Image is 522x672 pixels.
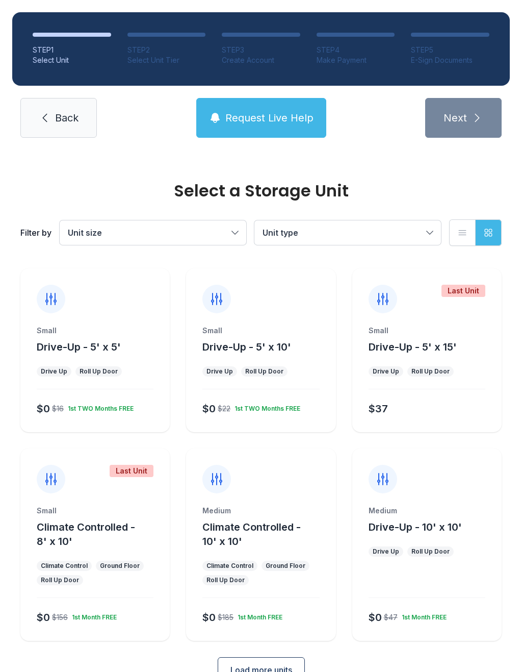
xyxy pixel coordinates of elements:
span: Request Live Help [225,111,314,125]
div: Last Unit [110,465,153,477]
div: Roll Up Door [245,367,283,376]
div: Ground Floor [100,562,140,570]
div: Last Unit [441,285,485,297]
div: $47 [384,612,398,623]
span: Unit type [263,228,298,238]
span: Back [55,111,79,125]
button: Climate Controlled - 8' x 10' [37,520,166,549]
div: Drive Up [373,367,399,376]
div: Filter by [20,227,51,239]
div: Select a Storage Unit [20,183,502,199]
button: Climate Controlled - 10' x 10' [202,520,331,549]
div: Drive Up [41,367,67,376]
div: Climate Control [206,562,253,570]
div: Small [37,326,153,336]
div: 1st TWO Months FREE [230,401,300,413]
div: STEP 1 [33,45,111,55]
span: Next [443,111,467,125]
div: Select Unit Tier [127,55,206,65]
div: STEP 2 [127,45,206,55]
div: Create Account [222,55,300,65]
button: Unit type [254,220,441,245]
div: 1st Month FREE [233,609,282,621]
div: $185 [218,612,233,623]
div: 1st TWO Months FREE [64,401,134,413]
div: $0 [37,610,50,625]
div: Make Payment [317,55,395,65]
div: $0 [202,610,216,625]
span: Climate Controlled - 8' x 10' [37,521,135,547]
div: Medium [202,506,319,516]
div: $16 [52,404,64,414]
div: Small [369,326,485,336]
div: Select Unit [33,55,111,65]
div: Drive Up [206,367,233,376]
div: $22 [218,404,230,414]
div: $37 [369,402,388,416]
div: STEP 5 [411,45,489,55]
button: Drive-Up - 5' x 15' [369,340,457,354]
div: Climate Control [41,562,88,570]
div: Drive Up [373,547,399,556]
div: Roll Up Door [411,367,450,376]
div: Roll Up Door [411,547,450,556]
button: Unit size [60,220,246,245]
button: Drive-Up - 5' x 10' [202,340,291,354]
div: Roll Up Door [41,576,79,584]
button: Drive-Up - 10' x 10' [369,520,462,534]
div: $0 [202,402,216,416]
div: Small [202,326,319,336]
div: 1st Month FREE [68,609,117,621]
span: Drive-Up - 10' x 10' [369,521,462,533]
span: Drive-Up - 5' x 5' [37,341,121,353]
div: Roll Up Door [206,576,245,584]
div: 1st Month FREE [398,609,447,621]
span: Drive-Up - 5' x 15' [369,341,457,353]
div: $0 [369,610,382,625]
span: Climate Controlled - 10' x 10' [202,521,301,547]
div: Ground Floor [266,562,305,570]
div: E-Sign Documents [411,55,489,65]
div: STEP 4 [317,45,395,55]
div: $156 [52,612,68,623]
div: Small [37,506,153,516]
div: $0 [37,402,50,416]
button: Drive-Up - 5' x 5' [37,340,121,354]
span: Drive-Up - 5' x 10' [202,341,291,353]
div: Roll Up Door [80,367,118,376]
span: Unit size [68,228,102,238]
div: STEP 3 [222,45,300,55]
div: Medium [369,506,485,516]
